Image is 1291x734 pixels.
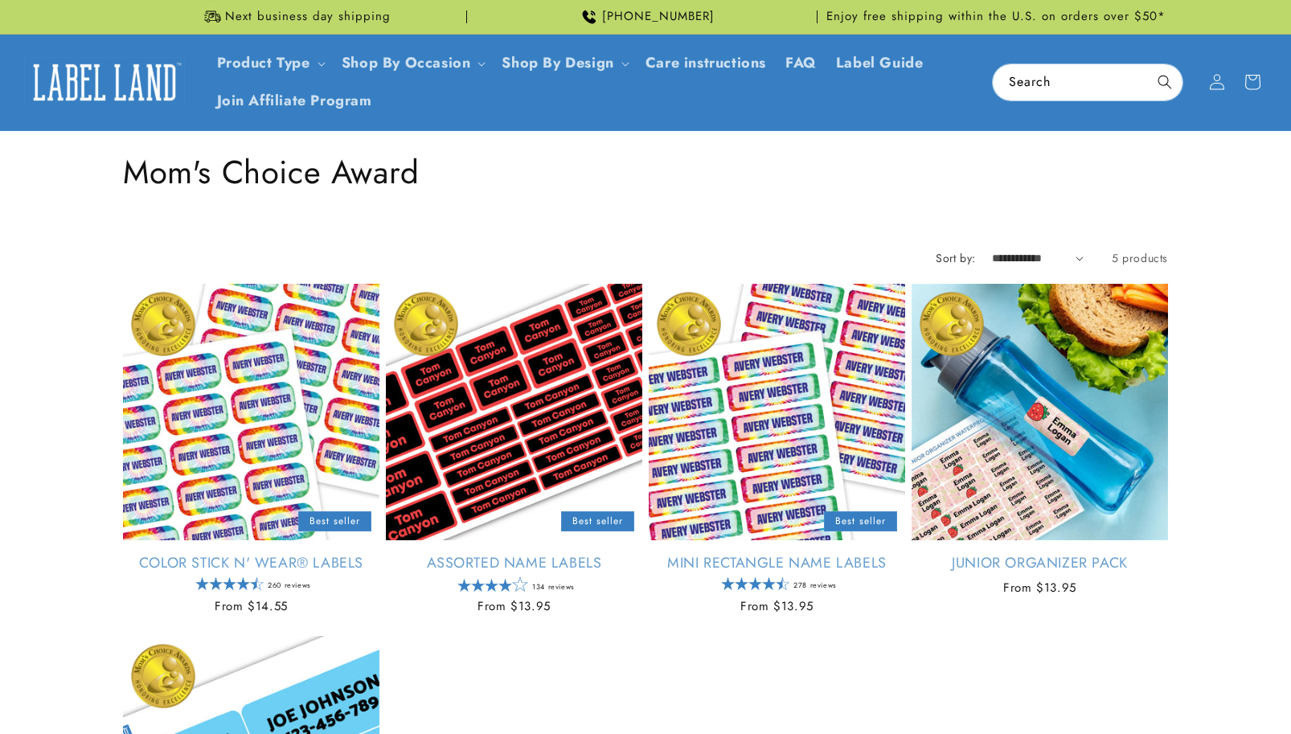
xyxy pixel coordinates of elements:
[24,57,185,107] img: Label Land
[207,44,332,82] summary: Product Type
[492,44,635,82] summary: Shop By Design
[785,54,817,72] span: FAQ
[936,250,975,266] label: Sort by:
[502,52,613,73] a: Shop By Design
[636,44,776,82] a: Care instructions
[386,554,642,572] a: Assorted Name Labels
[18,51,191,113] a: Label Land
[123,151,1168,193] h1: Mom's Choice Award
[123,554,379,572] a: Color Stick N' Wear® Labels
[912,554,1168,572] a: Junior Organizer Pack
[217,92,372,110] span: Join Affiliate Program
[826,9,1166,25] span: Enjoy free shipping within the U.S. on orders over $50*
[649,554,905,572] a: Mini Rectangle Name Labels
[602,9,715,25] span: [PHONE_NUMBER]
[1112,250,1168,266] span: 5 products
[225,9,391,25] span: Next business day shipping
[217,52,310,73] a: Product Type
[953,658,1275,718] iframe: Gorgias Floating Chat
[776,44,826,82] a: FAQ
[342,54,471,72] span: Shop By Occasion
[836,54,924,72] span: Label Guide
[207,82,382,120] a: Join Affiliate Program
[826,44,933,82] a: Label Guide
[645,54,766,72] span: Care instructions
[1147,64,1182,100] button: Search
[332,44,493,82] summary: Shop By Occasion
